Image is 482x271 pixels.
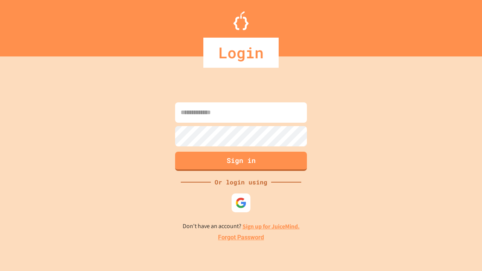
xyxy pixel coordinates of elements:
[243,222,300,230] a: Sign up for JuiceMind.
[203,38,279,68] div: Login
[419,208,474,240] iframe: chat widget
[183,222,300,231] p: Don't have an account?
[211,178,271,187] div: Or login using
[233,11,249,30] img: Logo.svg
[218,233,264,242] a: Forgot Password
[450,241,474,263] iframe: chat widget
[175,152,307,171] button: Sign in
[235,197,247,209] img: google-icon.svg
